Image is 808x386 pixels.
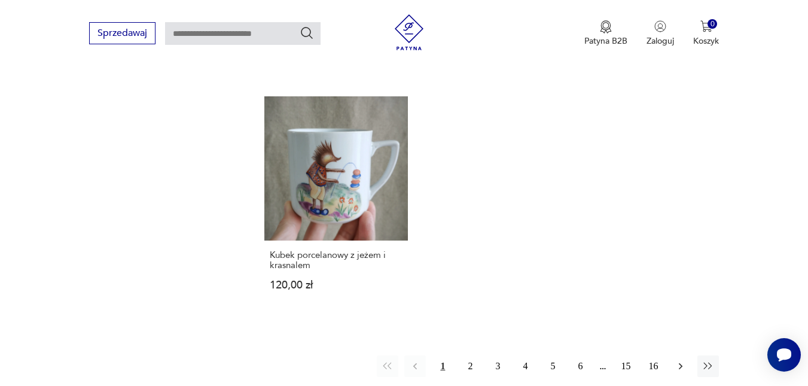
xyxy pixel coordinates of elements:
div: 0 [708,19,718,29]
button: 1 [432,355,453,377]
p: Koszyk [693,35,719,47]
button: 4 [514,355,536,377]
button: Zaloguj [647,20,674,47]
button: 16 [642,355,664,377]
p: Patyna B2B [584,35,627,47]
button: 5 [542,355,563,377]
button: 0Koszyk [693,20,719,47]
button: 3 [487,355,508,377]
img: Ikona medalu [600,20,612,34]
a: Kubek porcelanowy z jeżem i krasnalemKubek porcelanowy z jeżem i krasnalem120,00 zł [264,96,408,313]
button: 15 [615,355,636,377]
a: Ikona medaluPatyna B2B [584,20,627,47]
img: Ikonka użytkownika [654,20,666,32]
p: 120,00 zł [270,280,403,290]
p: Zaloguj [647,35,674,47]
iframe: Smartsupp widget button [767,338,801,372]
button: Patyna B2B [584,20,627,47]
button: 2 [459,355,481,377]
button: Szukaj [300,26,314,40]
button: Sprzedawaj [89,22,155,44]
h3: Kubek porcelanowy z jeżem i krasnalem [270,250,403,270]
img: Patyna - sklep z meblami i dekoracjami vintage [391,14,427,50]
img: Ikona koszyka [700,20,712,32]
button: 6 [569,355,591,377]
a: Sprzedawaj [89,30,155,38]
